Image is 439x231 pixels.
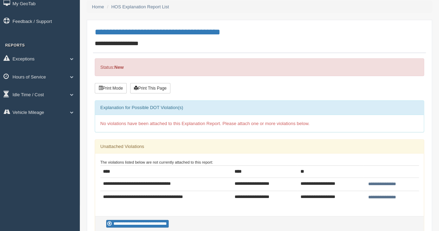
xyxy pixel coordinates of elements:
a: Home [92,4,104,9]
strong: New [114,65,124,70]
small: The violations listed below are not currently attached to this report: [100,160,213,164]
div: Unattached Violations [95,140,424,154]
div: Status: [95,58,424,76]
span: No violations have been attached to this Explanation Report. Please attach one or more violations... [100,121,310,126]
a: HOS Explanation Report List [111,4,169,9]
div: Explanation for Possible DOT Violation(s) [95,101,424,115]
button: Print This Page [130,83,170,93]
button: Print Mode [95,83,127,93]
